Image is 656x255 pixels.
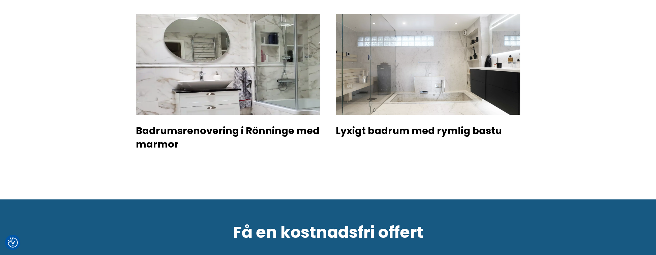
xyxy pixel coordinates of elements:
h2: Badrumsrenovering i Rönninge med marmor [136,124,320,151]
img: Revisit consent button [8,237,18,248]
img: Lyxigt badrum med rymlig bastu [336,14,520,115]
button: Samtyckesinställningar [8,237,18,248]
img: Badrumsrenovering i Rönninge med marmor [136,14,320,115]
a: Lyxigt badrum med rymlig bastu Lyxigt badrum med rymlig bastu [336,109,520,137]
a: Badrumsrenovering i Rönninge med marmor Badrumsrenovering i Rönninge med marmor [136,109,320,151]
h2: Lyxigt badrum med rymlig bastu [336,124,520,137]
h3: Få en kostnadsfri offert [233,226,423,238]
